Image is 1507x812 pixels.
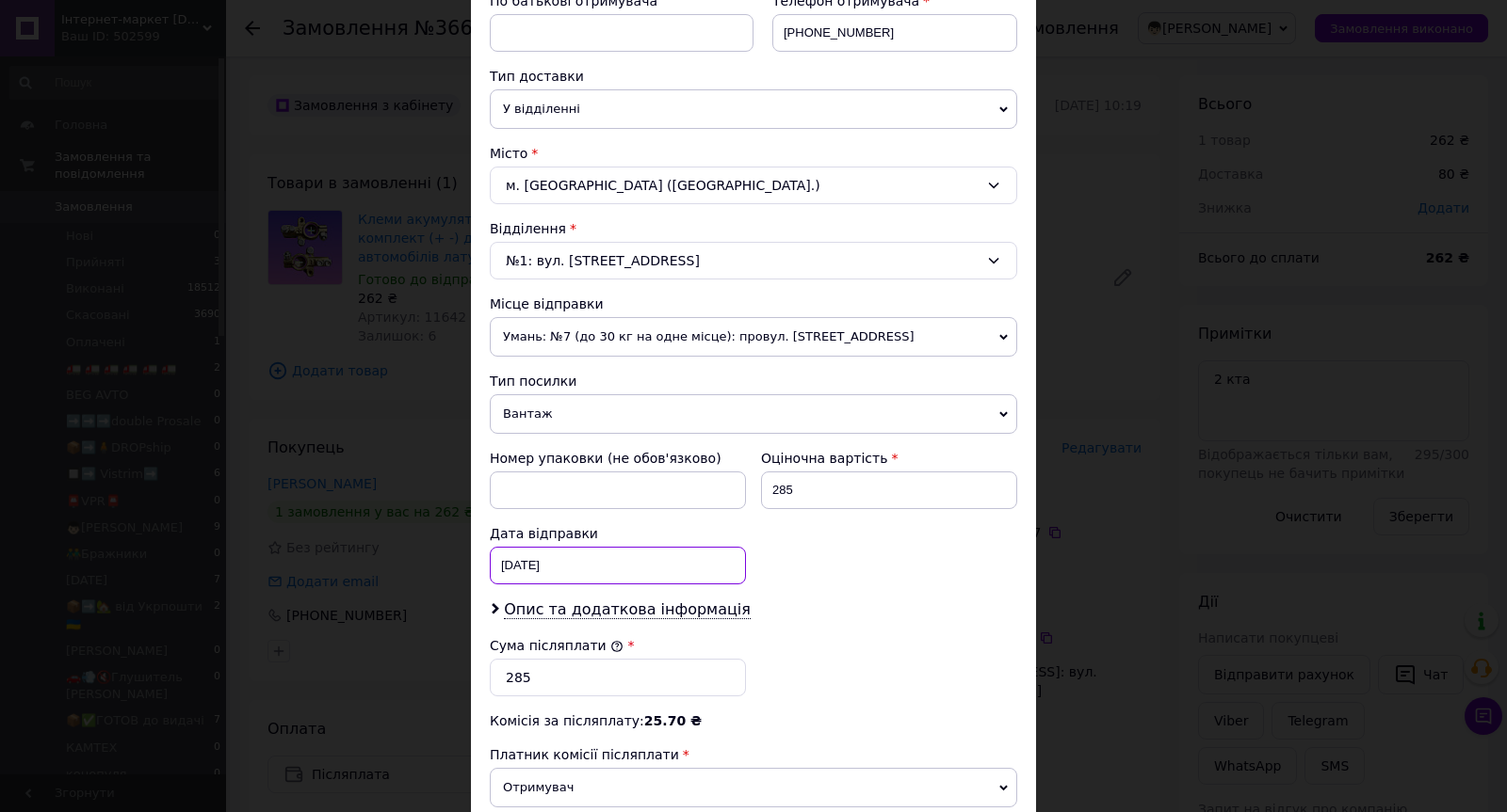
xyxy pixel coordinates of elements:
[490,638,624,653] label: Сума післяплати
[490,449,746,468] div: Номер упаковки (не обов'язково)
[490,394,1017,434] span: Вантаж
[490,144,1017,163] div: Місто
[644,713,702,728] span: 25.70 ₴
[761,449,1017,468] div: Оціночна вартість
[490,524,746,543] div: Дата відправки
[490,242,1017,279] div: №1: вул. [STREET_ADDRESS]
[490,768,1017,807] span: Отримувач
[490,167,1017,204] div: м. [GEOGRAPHIC_DATA] ([GEOGRAPHIC_DATA].)
[490,374,576,389] span: Тип посилки
[490,89,1017,129] span: У відділенні
[490,747,679,762] span: Платник комісії післяплати
[490,317,1017,357] span: Умань: №7 (до 30 кг на одне місце): провул. [STREET_ADDRESS]
[772,14,1017,52] input: +380
[490,296,604,311] span: Місце відправки
[504,600,751,619] span: Опис та додаткова інформація
[490,711,1017,730] div: Комісія за післяплату:
[490,219,1017,238] div: Відділення
[490,69,584,84] span: Тип доставки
